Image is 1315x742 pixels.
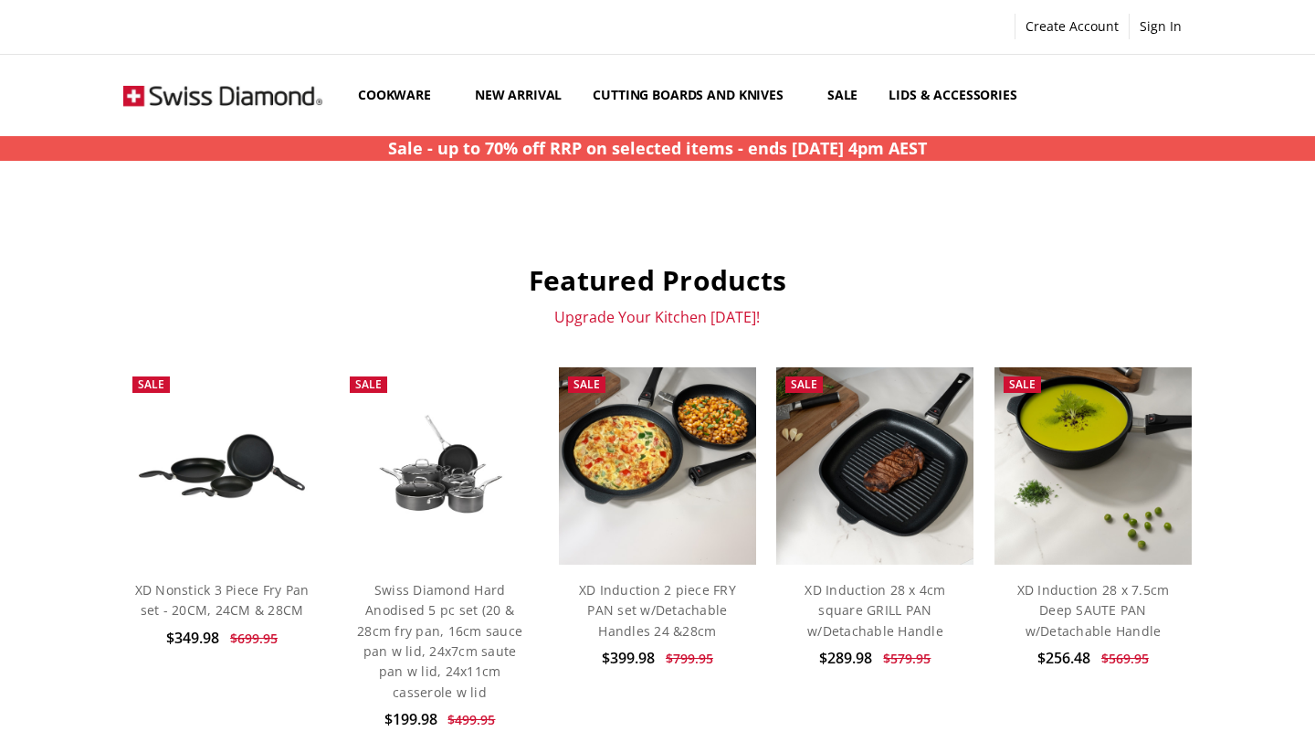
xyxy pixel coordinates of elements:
a: XD Induction 2 piece FRY PAN set w/Detachable Handles 24 &28cm [579,581,736,640]
span: $799.95 [666,650,713,667]
a: Cookware [342,55,459,136]
span: $399.98 [602,648,655,668]
a: Lids & Accessories [873,55,1045,136]
span: $199.98 [384,709,437,729]
a: Cutting boards and knives [577,55,812,136]
span: $499.95 [447,711,495,728]
a: New arrival [459,55,577,136]
img: XD Induction 28 x 4cm square GRILL PAN w/Detachable Handle [776,367,973,565]
a: XD Induction 28 x 7.5cm Deep SAUTE PAN w/Detachable Handle [1017,581,1170,640]
span: $699.95 [230,630,278,647]
span: $256.48 [1037,648,1090,668]
a: XD Induction 28 x 4cm square GRILL PAN w/Detachable Handle [805,581,945,640]
a: XD Nonstick 3 Piece Fry Pan set - 20CM, 24CM & 28CM [135,581,310,619]
p: Upgrade Your Kitchen [DATE]! [123,308,1192,326]
span: Sale [355,376,382,392]
img: Free Shipping On Every Order [123,56,322,135]
img: XD Induction 2 piece FRY PAN set w/Detachable Handles 24 &28cm [559,367,756,565]
span: Sale [791,376,817,392]
img: XD Nonstick 3 Piece Fry Pan set - 20CM, 24CM & 28CM [123,417,321,515]
a: Sign In [1130,14,1192,39]
span: $579.95 [883,650,931,667]
span: $569.95 [1101,650,1149,667]
a: Swiss Diamond Hard Anodised 5 pc set (20 & 28cm fry pan, 16cm sauce pan w lid, 24x7cm saute pan w... [341,367,538,565]
a: Swiss Diamond Hard Anodised 5 pc set (20 & 28cm fry pan, 16cm sauce pan w lid, 24x7cm saute pan w... [357,581,522,701]
a: Create Account [1015,14,1129,39]
span: $349.98 [166,628,219,648]
strong: Sale - up to 70% off RRP on selected items - ends [DATE] 4pm AEST [388,137,927,159]
a: XD Nonstick 3 Piece Fry Pan set - 20CM, 24CM & 28CM [123,367,321,565]
h2: Featured Products [123,263,1192,298]
span: Sale [1009,376,1036,392]
img: Swiss Diamond Hard Anodised 5 pc set (20 & 28cm fry pan, 16cm sauce pan w lid, 24x7cm saute pan w... [341,399,538,533]
a: Sale [812,55,873,136]
span: Sale [573,376,600,392]
a: Top Sellers [1046,55,1156,136]
span: Sale [138,376,164,392]
span: $289.98 [819,648,872,668]
img: XD Induction 28 x 7.5cm Deep SAUTE PAN w/Detachable Handle [994,367,1192,565]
